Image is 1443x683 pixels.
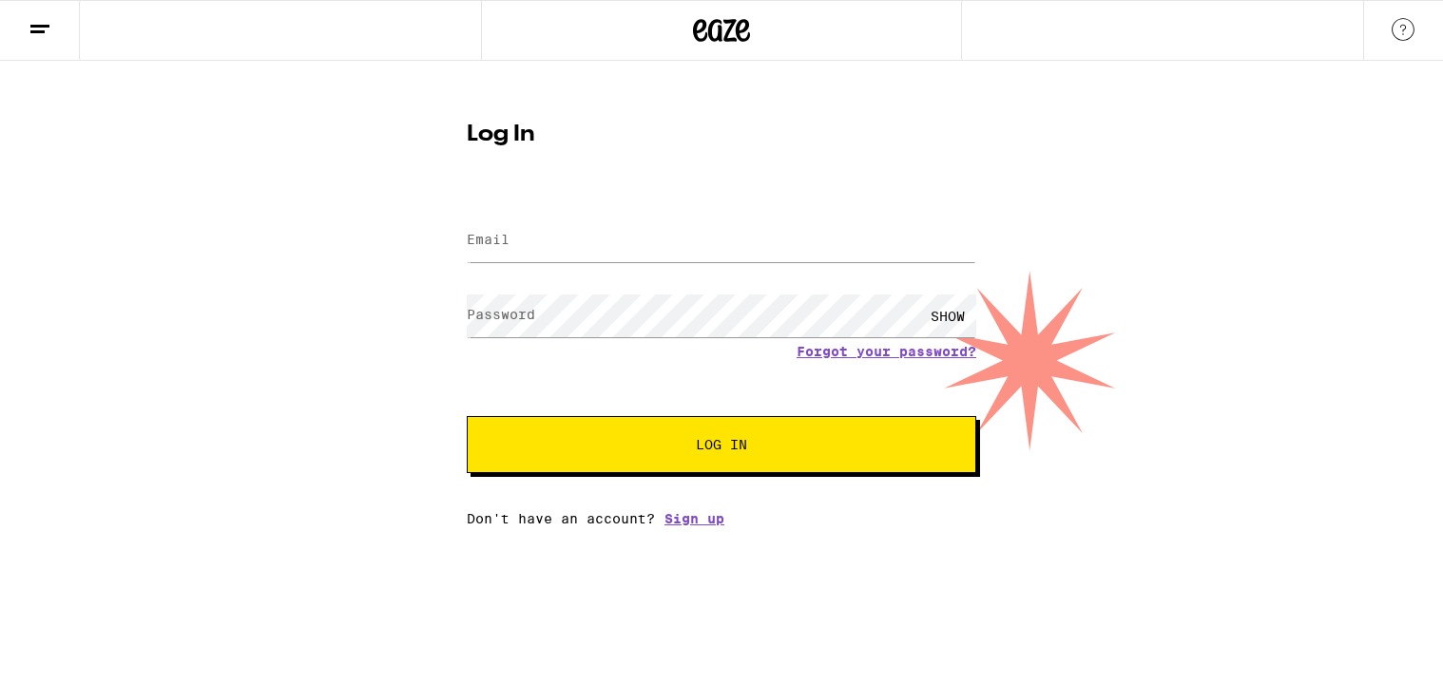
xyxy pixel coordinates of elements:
span: Log In [696,438,747,451]
button: Log In [467,416,976,473]
div: SHOW [919,294,976,337]
label: Email [467,232,510,247]
h1: Log In [467,123,976,146]
label: Password [467,307,535,322]
input: Email [467,219,976,262]
a: Forgot your password? [797,344,976,359]
div: Don't have an account? [467,511,976,526]
a: Sign up [664,511,724,526]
